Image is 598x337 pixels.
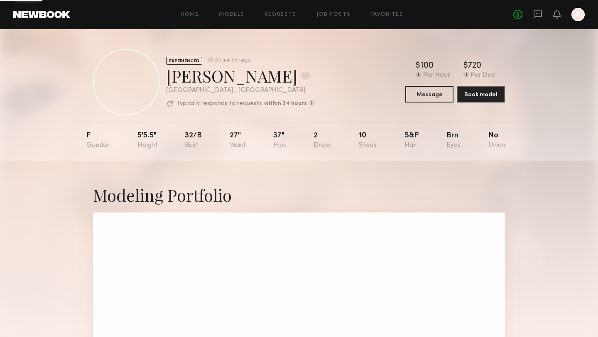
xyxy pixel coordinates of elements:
div: S&P [404,132,419,149]
div: 37" [273,132,286,149]
div: Online 11hr ago [214,58,250,63]
a: A [571,8,585,21]
a: Models [219,12,244,17]
div: Brn [446,132,461,149]
div: Per Day [471,72,495,79]
b: within 24 hours [264,101,307,107]
div: 10 [359,132,377,149]
div: [GEOGRAPHIC_DATA] , [GEOGRAPHIC_DATA] [166,87,315,94]
div: F [86,132,110,149]
div: EXPERIENCED [166,57,202,65]
a: Favorites [370,12,403,17]
a: Home [181,12,199,17]
div: Per Hour [423,72,450,79]
div: 2 [314,132,331,149]
a: Job Posts [316,12,351,17]
div: 100 [420,62,434,70]
div: Modeling Portfolio [93,184,505,206]
div: No [488,132,505,149]
div: $ [463,62,468,70]
div: 5'5.5" [137,132,157,149]
div: 720 [468,62,481,70]
a: Requests [265,12,297,17]
div: $ [416,62,420,70]
div: 27" [230,132,245,149]
p: Typically responds to requests [176,101,262,107]
div: [PERSON_NAME] [166,65,315,87]
div: 32/b [185,132,202,149]
button: Message [405,86,453,103]
button: Book model [457,86,505,103]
